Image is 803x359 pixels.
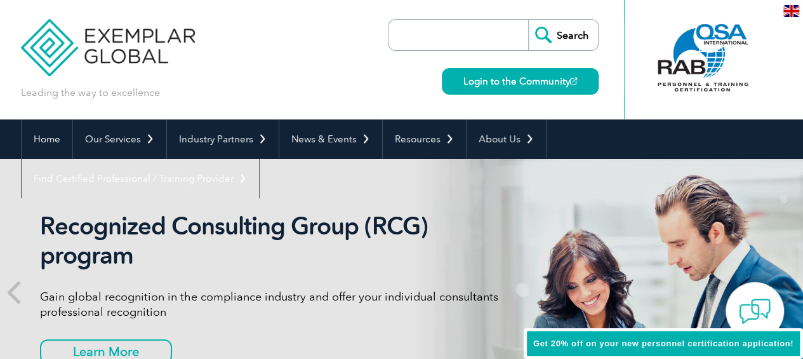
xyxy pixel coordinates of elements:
[570,78,577,85] img: open_square.png
[467,119,546,159] a: About Us
[383,119,466,159] a: Resources
[442,68,599,95] a: Login to the Community
[279,119,382,159] a: News & Events
[739,295,771,327] img: contact-chat.png
[167,119,279,159] a: Industry Partners
[22,159,259,198] a: Find Certified Professional / Training Provider
[40,289,516,320] p: Gain global recognition in the compliance industry and offer your individual consultants professi...
[528,20,598,50] input: Search
[21,86,160,100] p: Leading the way to excellence
[22,119,72,159] a: Home
[40,212,516,270] h2: Recognized Consulting Group (RCG) program
[73,119,166,159] a: Our Services
[783,5,799,17] img: en
[533,339,793,348] span: Get 20% off on your new personnel certification application!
